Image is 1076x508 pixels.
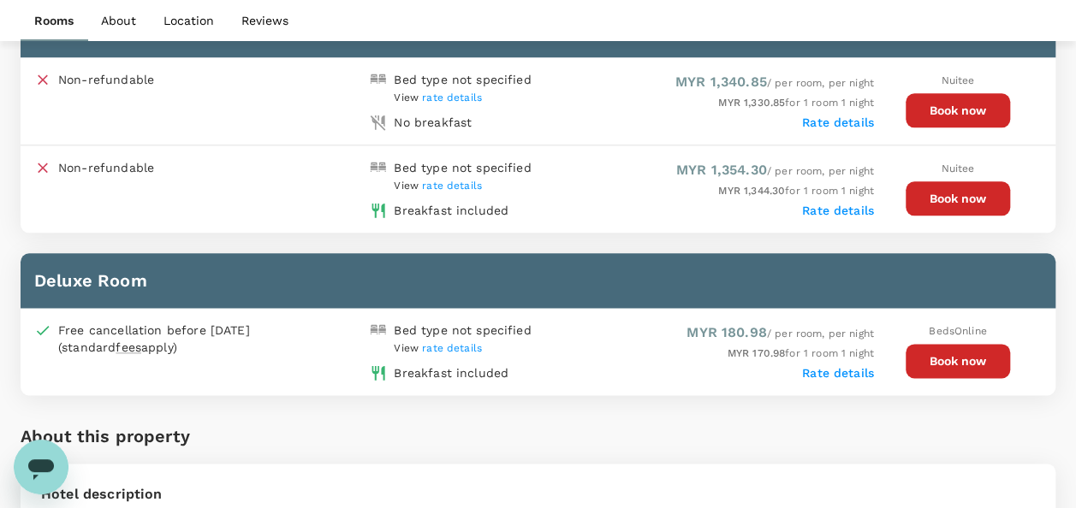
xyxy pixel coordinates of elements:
[21,422,190,450] h6: About this property
[906,344,1010,378] button: Book now
[394,180,482,192] span: View
[802,366,874,380] label: Rate details
[906,181,1010,216] button: Book now
[241,12,288,29] p: Reviews
[58,71,154,88] p: Non-refundable
[728,347,874,359] span: for 1 room 1 night
[370,71,387,88] img: double-bed-icon
[422,342,482,354] span: rate details
[929,325,987,337] span: BedsOnline
[58,159,154,176] p: Non-refundable
[687,328,874,340] span: / per room, per night
[422,92,482,103] span: rate details
[116,340,141,354] span: fees
[718,97,874,109] span: for 1 room 1 night
[34,267,1042,294] h6: Deluxe Room
[101,12,136,29] p: About
[687,324,767,340] span: MYR 180.98
[394,342,482,354] span: View
[802,115,874,129] label: Rate details
[14,440,68,494] iframe: Button to launch messaging window
[718,185,874,197] span: for 1 room 1 night
[394,364,508,381] div: Breakfast included
[370,159,387,176] img: double-bed-icon
[394,114,472,131] div: No breakfast
[676,165,874,177] span: / per room, per night
[394,322,531,339] div: Bed type not specified
[728,347,786,359] span: MYR 170.98
[34,12,74,29] p: Rooms
[394,202,508,219] div: Breakfast included
[941,74,974,86] span: Nuitee
[394,71,531,88] div: Bed type not specified
[675,74,767,90] span: MYR 1,340.85
[802,204,874,217] label: Rate details
[906,93,1010,127] button: Book now
[422,180,482,192] span: rate details
[163,12,214,29] p: Location
[394,92,482,103] span: View
[718,97,785,109] span: MYR 1,330.85
[370,322,387,339] img: double-bed-icon
[58,322,370,356] div: Free cancellation before [DATE] (standard apply)
[41,484,1035,505] p: Hotel description
[394,159,531,176] div: Bed type not specified
[718,185,785,197] span: MYR 1,344.30
[941,162,974,174] span: Nuitee
[676,162,767,178] span: MYR 1,354.30
[675,77,874,89] span: / per room, per night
